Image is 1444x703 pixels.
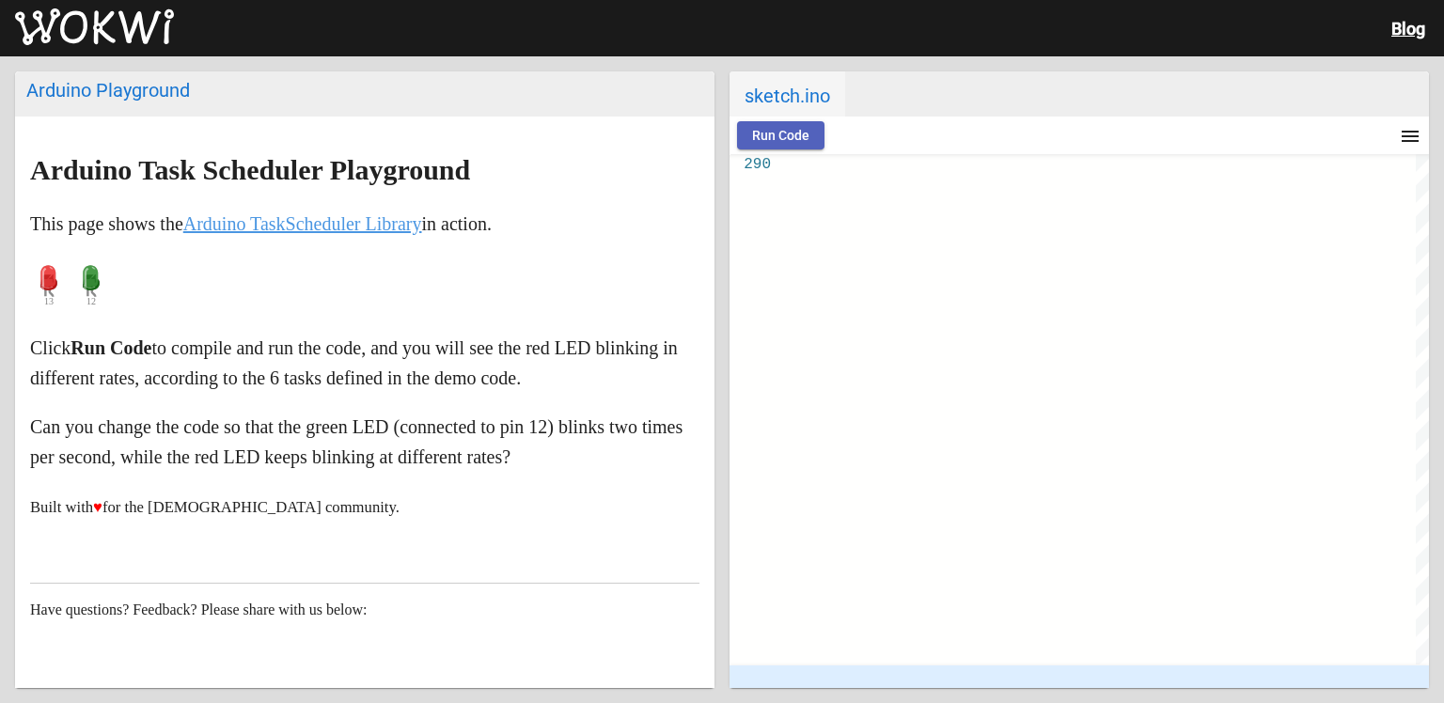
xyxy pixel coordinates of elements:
small: Built with for the [DEMOGRAPHIC_DATA] community. [30,498,400,516]
div: 290 [730,154,771,175]
img: Wokwi [15,8,174,46]
mat-icon: menu [1399,125,1421,148]
h2: Arduino Task Scheduler Playground [30,155,699,185]
p: This page shows the in action. [30,209,699,239]
span: Have questions? Feedback? Please share with us below: [30,601,368,617]
strong: Run Code [71,337,151,358]
span: Run Code [752,128,809,143]
a: Blog [1391,19,1425,39]
span: sketch.ino [730,71,845,117]
button: Run Code [737,121,824,149]
p: Can you change the code so that the green LED (connected to pin 12) blinks two times per second, ... [30,412,699,472]
p: Click to compile and run the code, and you will see the red LED blinking in different rates, acco... [30,333,699,393]
span: ♥ [93,498,102,516]
div: Arduino Playground [26,79,703,102]
a: Arduino TaskScheduler Library [183,213,422,234]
